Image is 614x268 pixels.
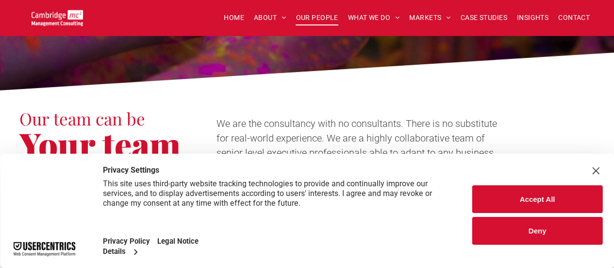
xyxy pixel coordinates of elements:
[249,10,291,25] a: ABOUT
[343,10,405,25] a: WHAT WE DO
[456,10,512,25] a: CASE STUDIES
[291,10,343,25] a: OUR PEOPLE
[216,118,497,173] span: We are the consultancy with no consultants. There is no substitute for real-world experience. We ...
[19,107,145,130] span: Our team can be
[32,11,83,21] a: Your Business Transformed | Cambridge Management Consulting
[404,10,455,25] a: MARKETS
[32,10,83,26] img: Go to Homepage
[553,10,595,25] a: CONTACT
[219,10,249,25] a: HOME
[19,121,181,167] span: Your team
[512,10,553,25] a: INSIGHTS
